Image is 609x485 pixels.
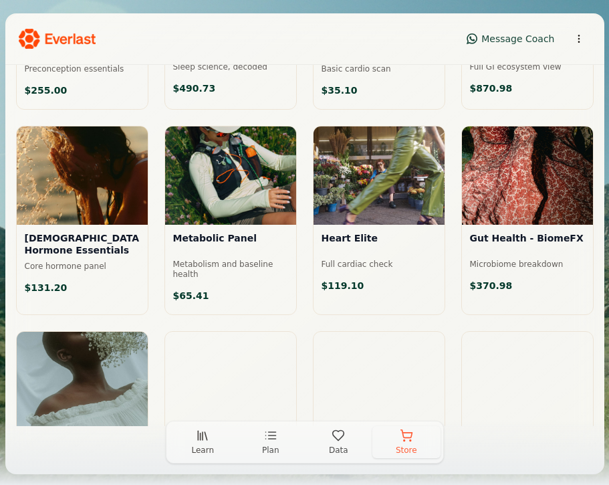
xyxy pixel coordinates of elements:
[481,32,554,45] span: Message Coach
[470,279,513,292] span: $ 370.98
[173,289,209,302] span: $ 65.41
[19,29,96,50] img: Everlast Logo
[25,84,68,97] span: $ 255.00
[470,233,585,254] h3: Gut Health - BiomeFX
[25,233,140,256] h3: [DEMOGRAPHIC_DATA] Hormone Essentials
[191,445,214,456] span: Learn
[173,82,216,95] span: $ 490.73
[322,233,437,254] h3: Heart Elite
[173,260,288,280] h3: Metabolism and baseline health
[322,84,358,97] span: $ 35.10
[25,262,140,272] h3: Core hormone panel
[25,281,68,294] span: $ 131.20
[322,260,437,270] h3: Full cardiac check
[322,64,437,74] h3: Basic cardio scan
[396,445,417,456] span: Store
[329,445,348,456] span: Data
[322,279,364,292] span: $ 119.10
[470,82,513,95] span: $ 870.98
[470,260,585,270] h3: Microbiome breakdown
[173,62,288,72] h3: Sleep science, decoded
[25,64,140,74] h3: Preconception essentials
[460,28,561,50] button: Message Coach
[470,62,585,72] h3: Full GI ecosystem view
[262,445,279,456] span: Plan
[173,233,288,254] h3: Metabolic Panel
